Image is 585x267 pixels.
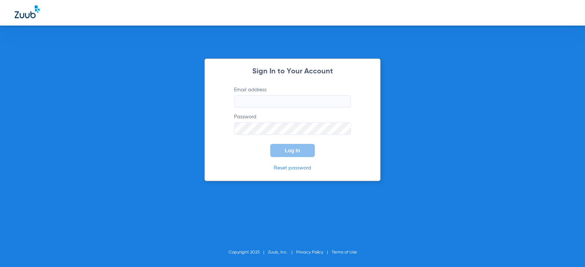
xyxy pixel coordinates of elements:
[234,122,351,135] input: Password
[285,148,300,153] span: Log In
[270,144,315,157] button: Log In
[15,5,40,18] img: Zuub Logo
[234,113,351,135] label: Password
[332,250,357,255] a: Terms of Use
[234,86,351,108] label: Email address
[223,68,362,75] h2: Sign In to Your Account
[274,165,311,171] a: Reset password
[234,95,351,108] input: Email address
[229,249,268,256] li: Copyright 2025
[268,249,296,256] li: Zuub, Inc.
[296,250,323,255] a: Privacy Policy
